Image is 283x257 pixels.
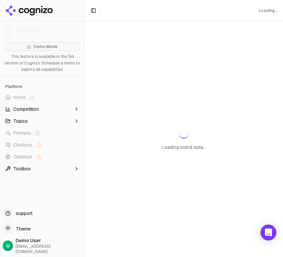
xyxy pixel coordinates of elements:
p: This feature is available in the full version of Cognizo. Schedule a demo to explore all capabili... [4,54,81,73]
span: Topics [13,118,28,124]
span: Toolbox [13,165,31,172]
span: Demo User [16,237,82,244]
span: Competition [13,106,39,112]
span: Prompts [13,130,31,136]
span: Optimize [13,153,32,160]
button: Toolbox [3,163,82,174]
span: Demo Mode [33,44,58,49]
button: Topics [3,116,82,126]
button: Competition [3,104,82,114]
p: Loading brand data... [162,144,206,150]
span: Home [13,94,26,101]
span: Citations [13,142,32,148]
span: U [6,242,10,249]
div: Open Intercom Messenger [260,225,276,240]
div: Loading... [258,8,278,13]
div: Platform [3,81,82,92]
span: support [13,210,32,217]
span: Theme [13,226,30,232]
span: [EMAIL_ADDRESS][DOMAIN_NAME] [16,244,82,254]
